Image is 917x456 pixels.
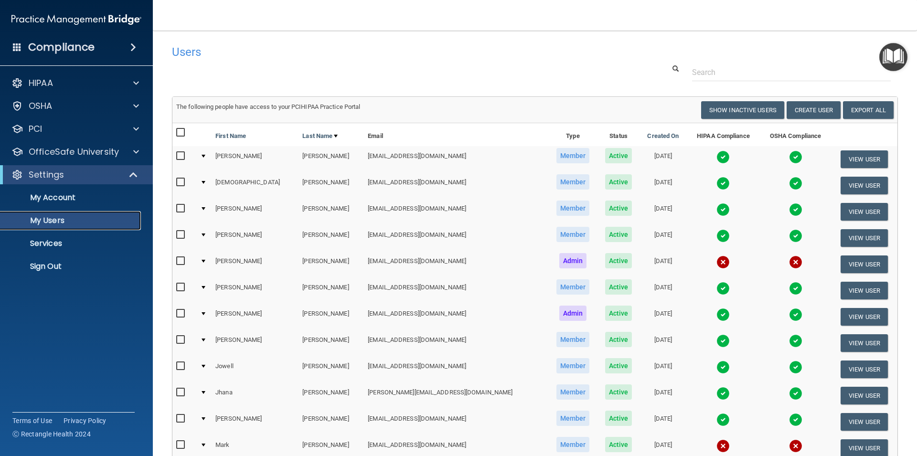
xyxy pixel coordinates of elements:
[364,382,548,409] td: [PERSON_NAME][EMAIL_ADDRESS][DOMAIN_NAME]
[212,251,299,277] td: [PERSON_NAME]
[605,279,632,295] span: Active
[789,387,802,400] img: tick.e7d51cea.svg
[299,304,364,330] td: [PERSON_NAME]
[556,437,590,452] span: Member
[640,172,687,199] td: [DATE]
[299,251,364,277] td: [PERSON_NAME]
[640,225,687,251] td: [DATE]
[212,277,299,304] td: [PERSON_NAME]
[789,229,802,243] img: tick.e7d51cea.svg
[605,411,632,426] span: Active
[556,411,590,426] span: Member
[11,123,139,135] a: PCI
[789,203,802,216] img: tick.e7d51cea.svg
[212,382,299,409] td: Jhana
[716,282,730,295] img: tick.e7d51cea.svg
[841,150,888,168] button: View User
[841,387,888,404] button: View User
[701,101,784,119] button: Show Inactive Users
[559,253,587,268] span: Admin
[299,225,364,251] td: [PERSON_NAME]
[11,146,139,158] a: OfficeSafe University
[29,169,64,180] p: Settings
[716,229,730,243] img: tick.e7d51cea.svg
[787,101,841,119] button: Create User
[299,277,364,304] td: [PERSON_NAME]
[605,358,632,373] span: Active
[556,227,590,242] span: Member
[12,429,91,439] span: Ⓒ Rectangle Health 2024
[364,304,548,330] td: [EMAIL_ADDRESS][DOMAIN_NAME]
[28,41,95,54] h4: Compliance
[605,148,632,163] span: Active
[640,277,687,304] td: [DATE]
[640,199,687,225] td: [DATE]
[6,239,137,248] p: Services
[789,439,802,453] img: cross.ca9f0e7f.svg
[556,332,590,347] span: Member
[364,123,548,146] th: Email
[789,255,802,269] img: cross.ca9f0e7f.svg
[789,282,802,295] img: tick.e7d51cea.svg
[692,64,891,81] input: Search
[556,174,590,190] span: Member
[716,150,730,164] img: tick.e7d51cea.svg
[716,334,730,348] img: tick.e7d51cea.svg
[716,203,730,216] img: tick.e7d51cea.svg
[841,203,888,221] button: View User
[556,279,590,295] span: Member
[212,172,299,199] td: [DEMOGRAPHIC_DATA]
[12,416,52,425] a: Terms of Use
[29,123,42,135] p: PCI
[760,123,831,146] th: OSHA Compliance
[364,330,548,356] td: [EMAIL_ADDRESS][DOMAIN_NAME]
[841,282,888,299] button: View User
[212,199,299,225] td: [PERSON_NAME]
[789,334,802,348] img: tick.e7d51cea.svg
[299,199,364,225] td: [PERSON_NAME]
[687,123,760,146] th: HIPAA Compliance
[605,437,632,452] span: Active
[640,409,687,435] td: [DATE]
[879,43,907,71] button: Open Resource Center
[605,306,632,321] span: Active
[364,225,548,251] td: [EMAIL_ADDRESS][DOMAIN_NAME]
[605,227,632,242] span: Active
[6,262,137,271] p: Sign Out
[559,306,587,321] span: Admin
[716,177,730,190] img: tick.e7d51cea.svg
[11,100,139,112] a: OSHA
[716,361,730,374] img: tick.e7d51cea.svg
[640,251,687,277] td: [DATE]
[11,169,139,180] a: Settings
[299,409,364,435] td: [PERSON_NAME]
[597,123,640,146] th: Status
[716,387,730,400] img: tick.e7d51cea.svg
[789,308,802,321] img: tick.e7d51cea.svg
[841,229,888,247] button: View User
[172,46,589,58] h4: Users
[841,308,888,326] button: View User
[716,439,730,453] img: cross.ca9f0e7f.svg
[299,356,364,382] td: [PERSON_NAME]
[841,334,888,352] button: View User
[364,199,548,225] td: [EMAIL_ADDRESS][DOMAIN_NAME]
[364,409,548,435] td: [EMAIL_ADDRESS][DOMAIN_NAME]
[29,77,53,89] p: HIPAA
[716,413,730,426] img: tick.e7d51cea.svg
[843,101,894,119] a: Export All
[789,150,802,164] img: tick.e7d51cea.svg
[556,201,590,216] span: Member
[176,103,361,110] span: The following people have access to your PCIHIPAA Practice Portal
[299,172,364,199] td: [PERSON_NAME]
[716,255,730,269] img: cross.ca9f0e7f.svg
[605,174,632,190] span: Active
[841,177,888,194] button: View User
[212,409,299,435] td: [PERSON_NAME]
[605,201,632,216] span: Active
[556,358,590,373] span: Member
[212,146,299,172] td: [PERSON_NAME]
[215,130,246,142] a: First Name
[841,361,888,378] button: View User
[212,304,299,330] td: [PERSON_NAME]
